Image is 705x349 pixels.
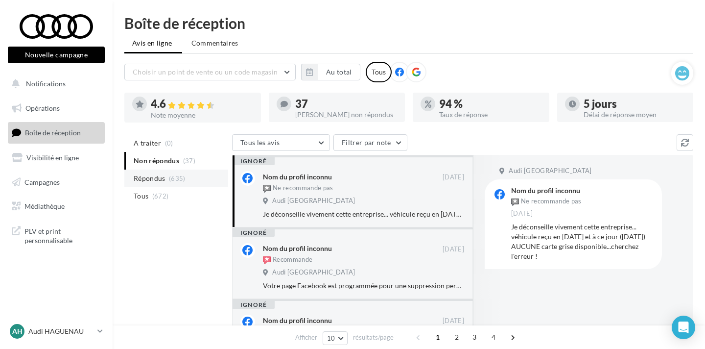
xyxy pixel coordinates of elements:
[6,172,107,193] a: Campagnes
[584,111,686,118] div: Délai de réponse moyen
[318,64,360,80] button: Au total
[233,301,275,309] div: ignoré
[263,185,271,193] img: not-recommended.png
[295,333,317,342] span: Afficher
[263,184,333,194] div: Ne recommande pas
[134,174,165,183] span: Répondus
[443,317,464,325] span: [DATE]
[133,68,278,76] span: Choisir un point de vente ou un code magasin
[263,172,332,182] div: Nom du profil inconnu
[24,177,60,186] span: Campagnes
[26,79,66,88] span: Notifications
[263,256,271,264] img: recommended.png
[263,316,332,325] div: Nom du profil inconnu
[6,98,107,119] a: Opérations
[8,322,105,341] a: AH Audi HAGUENAU
[439,111,541,118] div: Taux de réponse
[511,209,533,218] span: [DATE]
[333,134,407,151] button: Filtrer par note
[6,148,107,168] a: Visibilité en ligne
[263,209,464,219] div: Je déconseille vivement cette entreprise... véhicule reçu en [DATE] et à ce jour ([DATE]) AUCUNE ...
[366,62,392,82] div: Tous
[25,104,60,112] span: Opérations
[233,229,275,237] div: ignoré
[134,138,161,148] span: A traiter
[8,47,105,63] button: Nouvelle campagne
[467,329,482,345] span: 3
[6,122,107,143] a: Boîte de réception
[443,173,464,182] span: [DATE]
[511,198,519,206] img: not-recommended.png
[584,99,686,109] div: 5 jours
[12,326,23,336] span: AH
[295,99,398,109] div: 37
[327,334,335,342] span: 10
[323,331,348,345] button: 10
[272,197,355,205] span: Audi [GEOGRAPHIC_DATA]
[6,221,107,249] a: PLV et print personnalisable
[511,187,582,194] div: Nom du profil inconnu
[124,16,693,30] div: Boîte de réception
[272,268,355,277] span: Audi [GEOGRAPHIC_DATA]
[24,202,65,210] span: Médiathèque
[263,281,464,291] div: Votre page Facebook est programmée pour une suppression permanente en raison d'une publication qu...
[191,38,238,48] span: Commentaires
[134,191,148,201] span: Tous
[443,245,464,254] span: [DATE]
[124,64,296,80] button: Choisir un point de vente ou un code magasin
[295,111,398,118] div: [PERSON_NAME] non répondus
[151,99,253,110] div: 4.6
[301,64,360,80] button: Au total
[486,329,501,345] span: 4
[152,192,169,200] span: (672)
[439,99,541,109] div: 94 %
[511,222,654,261] div: Je déconseille vivement cette entreprise... véhicule reçu en [DATE] et à ce jour ([DATE]) AUCUNE ...
[233,157,275,165] div: ignoré
[449,329,465,345] span: 2
[24,224,101,246] span: PLV et print personnalisable
[26,153,79,162] span: Visibilité en ligne
[511,196,582,207] div: Ne recommande pas
[430,329,446,345] span: 1
[169,174,186,182] span: (635)
[28,326,94,336] p: Audi HAGUENAU
[263,244,332,253] div: Nom du profil inconnu
[353,333,394,342] span: résultats/page
[165,139,173,147] span: (0)
[151,112,253,119] div: Note moyenne
[509,167,591,175] span: Audi [GEOGRAPHIC_DATA]
[6,196,107,217] a: Médiathèque
[240,138,280,147] span: Tous les avis
[25,128,81,137] span: Boîte de réception
[232,134,330,151] button: Tous les avis
[263,255,312,265] div: Recommande
[6,74,103,94] button: Notifications
[672,316,695,339] div: Open Intercom Messenger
